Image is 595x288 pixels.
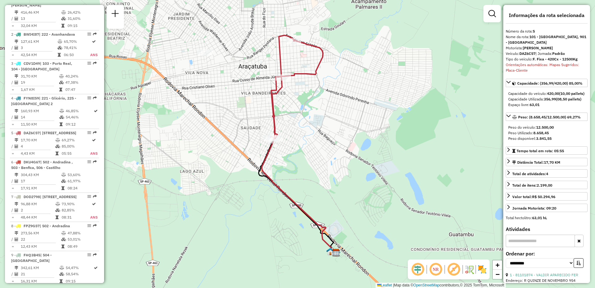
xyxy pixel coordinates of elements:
td: 16,31 KM [20,278,59,284]
a: Peso: (8.658,45/12.500,00) 69,27% [506,113,588,121]
i: Total de Atividades [15,17,18,20]
i: Distância Total [15,11,18,14]
span: 7 - [11,194,77,199]
strong: Padrão [552,51,565,56]
i: % de utilização do peso [59,74,64,78]
div: Atividade não roteirizada - COML. PROD. ALIM. RO [197,49,213,55]
i: % de utilização da cubagem [59,81,64,84]
span: FPZ9G57 [24,224,40,228]
i: Tempo total em rota [58,53,61,57]
span: Ocultar NR [428,262,443,277]
span: Peso do veículo: [508,125,554,130]
a: Jornada Motorista: 09:20 [506,204,588,212]
td: 07:47 [65,86,96,93]
span: − [496,270,500,278]
i: Distância Total [15,74,18,78]
strong: [PERSON_NAME] [523,46,553,50]
span: | 221 - Glicério, 225 - [GEOGRAPHIC_DATA] 2 [11,96,76,106]
i: Rota otimizada [94,109,98,113]
td: 73,90% [61,201,90,207]
td: 3 [20,45,57,51]
td: = [11,52,14,58]
td: 61,97% [67,178,97,184]
i: Distância Total [15,40,18,43]
td: 19 [20,79,59,86]
td: / [11,16,14,22]
strong: DAZ6C57 [519,51,535,56]
td: / [11,114,14,120]
td: 06:50 [64,52,90,58]
em: Rota exportada [93,195,97,198]
td: 48,44 KM [20,214,55,220]
td: 42,54 KM [20,52,57,58]
td: / [11,271,14,277]
td: 46,85% [65,108,93,114]
td: / [11,236,14,242]
i: Rota otimizada [92,40,96,43]
td: 53,01% [67,236,97,242]
td: 58,54% [65,271,93,277]
td: / [11,79,14,86]
div: Nome da rota: [506,34,588,45]
span: | 502 - Andradina , 503 - Benfica, 506 - Castilho [11,160,73,170]
i: % de utilização do peso [55,202,60,206]
a: Zoom out [493,270,502,279]
td: 54,46% [65,114,93,120]
div: Espaço livre: [508,102,585,108]
div: Map data © contributors,© 2025 TomTom, Microsoft [376,283,506,288]
i: Total de Atividades [15,179,18,183]
span: CDV1D49 [24,61,40,66]
td: 4 [20,143,55,149]
span: | 502 - Andradina [40,224,70,228]
td: = [11,86,14,93]
span: | 103 - Porto Real, 104 - [GEOGRAPHIC_DATA] [11,61,72,71]
div: Peso disponível: [508,136,585,141]
i: Distância Total [15,109,18,113]
span: 8 - [11,224,70,228]
strong: 420,00 [547,91,559,96]
td: 31,70 KM [20,73,59,79]
strong: (08,50 pallets) [556,97,581,101]
div: Peso: (8.658,45/12.500,00) 69,27% [506,122,588,144]
span: Ocultar deslocamento [410,262,425,277]
span: | [STREET_ADDRESS] [40,131,76,135]
i: % de utilização da cubagem [61,237,66,241]
td: 22 [20,236,61,242]
i: Distância Total [15,202,18,206]
i: Tempo total em rota [55,152,59,155]
td: ANS [90,150,98,157]
td: 54,47% [65,265,93,271]
td: 08:24 [67,185,97,191]
em: Opções [87,96,91,100]
span: 17,70 KM [544,160,560,165]
span: | Jornada: [535,51,565,56]
i: Distância Total [15,231,18,235]
i: Tempo total em rota [59,88,62,91]
a: 1 - 81101874 - VALDIR APARECIDO FER [510,272,578,277]
em: Rota exportada [93,253,97,257]
td: 96,88 KM [20,201,55,207]
td: = [11,243,14,250]
td: 47,38% [65,79,96,86]
td: 416,46 KM [20,9,61,16]
div: Total de itens: [512,183,552,188]
td: 31,60% [67,16,97,22]
td: 160,93 KM [20,108,59,114]
strong: (10,00 pallets) [559,91,584,96]
i: Distância Total [15,266,18,270]
td: 11,50 KM [20,121,59,127]
span: DAZ6C57 [24,131,40,135]
i: % de utilização da cubagem [55,144,60,148]
span: 3 - [11,61,72,71]
td: 273,56 KM [20,230,61,236]
i: Tempo total em rota [55,215,59,219]
strong: 63,01 [530,102,540,107]
td: 53,60% [67,172,97,178]
div: Jornada Motorista: 09:20 [512,206,556,211]
em: Rota exportada [93,32,97,36]
div: Capacidade Utilizada: [508,96,585,102]
i: Total de Atividades [15,237,18,241]
td: 4,43 KM [20,150,55,157]
i: % de utilização da cubagem [55,208,60,212]
em: Rota exportada [93,224,97,228]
